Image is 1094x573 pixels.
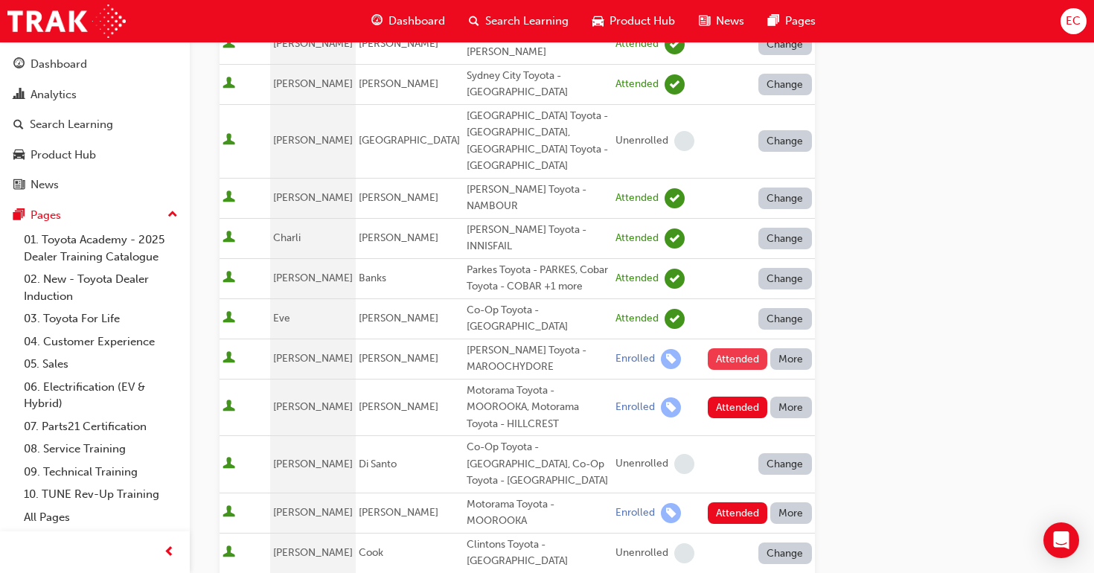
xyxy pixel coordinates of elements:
[359,458,397,470] span: Di Santo
[359,312,438,324] span: [PERSON_NAME]
[770,348,812,370] button: More
[485,13,569,30] span: Search Learning
[674,454,694,474] span: learningRecordVerb_NONE-icon
[223,311,235,326] span: User is active
[615,312,659,326] div: Attended
[13,118,24,132] span: search-icon
[6,111,184,138] a: Search Learning
[615,352,655,366] div: Enrolled
[359,506,438,519] span: [PERSON_NAME]
[18,268,184,307] a: 02. New - Toyota Dealer Induction
[758,188,812,209] button: Change
[615,77,659,92] div: Attended
[615,400,655,414] div: Enrolled
[273,191,353,204] span: [PERSON_NAME]
[273,231,301,244] span: Charli
[770,397,812,418] button: More
[785,13,816,30] span: Pages
[758,130,812,152] button: Change
[18,353,184,376] a: 05. Sales
[273,546,353,559] span: [PERSON_NAME]
[31,86,77,103] div: Analytics
[758,268,812,289] button: Change
[273,312,290,324] span: Eve
[665,269,685,289] span: learningRecordVerb_ATTEND-icon
[223,271,235,286] span: User is active
[615,506,655,520] div: Enrolled
[273,400,353,413] span: [PERSON_NAME]
[661,397,681,417] span: learningRecordVerb_ENROLL-icon
[18,376,184,415] a: 06. Electrification (EV & Hybrid)
[615,546,668,560] div: Unenrolled
[674,543,694,563] span: learningRecordVerb_NONE-icon
[18,228,184,268] a: 01. Toyota Academy - 2025 Dealer Training Catalogue
[674,131,694,151] span: learningRecordVerb_NONE-icon
[665,309,685,329] span: learningRecordVerb_ATTEND-icon
[758,453,812,475] button: Change
[31,176,59,193] div: News
[467,537,610,570] div: Clintons Toyota - [GEOGRAPHIC_DATA]
[359,37,438,50] span: [PERSON_NAME]
[388,13,445,30] span: Dashboard
[467,302,610,336] div: Co-Op Toyota - [GEOGRAPHIC_DATA]
[665,188,685,208] span: learningRecordVerb_ATTEND-icon
[223,77,235,92] span: User is active
[359,134,460,147] span: [GEOGRAPHIC_DATA]
[18,307,184,330] a: 03. Toyota For Life
[273,272,353,284] span: [PERSON_NAME]
[665,228,685,249] span: learningRecordVerb_ATTEND-icon
[18,506,184,529] a: All Pages
[661,349,681,369] span: learningRecordVerb_ENROLL-icon
[273,134,353,147] span: [PERSON_NAME]
[6,171,184,199] a: News
[167,205,178,225] span: up-icon
[359,77,438,90] span: [PERSON_NAME]
[758,33,812,55] button: Change
[467,28,610,61] div: Canberra Toyota - [PERSON_NAME]
[708,397,768,418] button: Attended
[18,461,184,484] a: 09. Technical Training
[31,147,96,164] div: Product Hub
[359,272,386,284] span: Banks
[223,191,235,205] span: User is active
[467,68,610,101] div: Sydney City Toyota - [GEOGRAPHIC_DATA]
[18,483,184,506] a: 10. TUNE Rev-Up Training
[768,12,779,31] span: pages-icon
[699,12,710,31] span: news-icon
[223,36,235,51] span: User is active
[467,496,610,530] div: Motorama Toyota - MOOROOKA
[1043,522,1079,558] div: Open Intercom Messenger
[7,4,126,38] a: Trak
[1066,13,1081,30] span: EC
[273,458,353,470] span: [PERSON_NAME]
[359,352,438,365] span: [PERSON_NAME]
[469,12,479,31] span: search-icon
[758,542,812,564] button: Change
[6,202,184,229] button: Pages
[223,505,235,520] span: User is active
[371,12,383,31] span: guage-icon
[661,503,681,523] span: learningRecordVerb_ENROLL-icon
[6,141,184,169] a: Product Hub
[758,228,812,249] button: Change
[223,545,235,560] span: User is active
[223,400,235,414] span: User is active
[756,6,828,36] a: pages-iconPages
[273,506,353,519] span: [PERSON_NAME]
[467,182,610,215] div: [PERSON_NAME] Toyota - NAMBOUR
[13,89,25,102] span: chart-icon
[615,134,668,148] div: Unenrolled
[273,77,353,90] span: [PERSON_NAME]
[223,133,235,148] span: User is active
[13,149,25,162] span: car-icon
[223,457,235,472] span: User is active
[665,74,685,95] span: learningRecordVerb_ATTEND-icon
[30,116,113,133] div: Search Learning
[273,37,353,50] span: [PERSON_NAME]
[13,58,25,71] span: guage-icon
[13,209,25,223] span: pages-icon
[615,457,668,471] div: Unenrolled
[467,262,610,295] div: Parkes Toyota - PARKES, Cobar Toyota - COBAR +1 more
[467,382,610,433] div: Motorama Toyota - MOOROOKA, Motorama Toyota - HILLCREST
